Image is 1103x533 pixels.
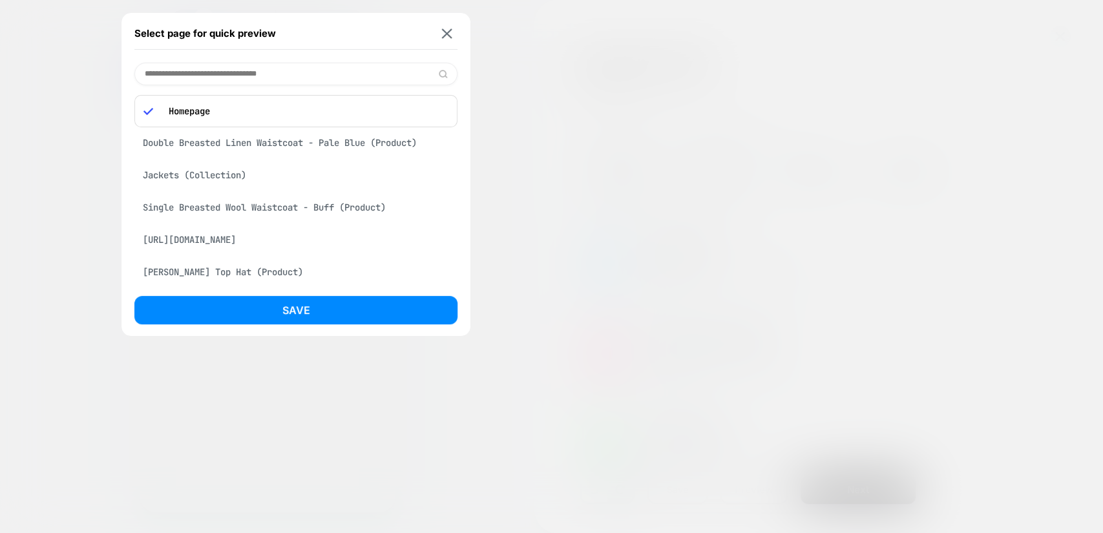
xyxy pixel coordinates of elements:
div: Double Breasted Linen Waistcoat - Pale Blue (Product) [134,131,457,155]
img: close [442,28,452,38]
span: Select page for quick preview [134,27,276,39]
div: [PERSON_NAME] Top Hat (Product) [134,260,457,284]
div: Jackets (Collection) [134,163,457,187]
div: [URL][DOMAIN_NAME] [134,227,457,252]
div: Single Breasted Wool Waistcoat - Buff (Product) [134,195,457,220]
img: edit [438,69,448,79]
img: blue checkmark [143,107,153,116]
p: Homepage [162,105,448,117]
button: Save [134,296,457,324]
